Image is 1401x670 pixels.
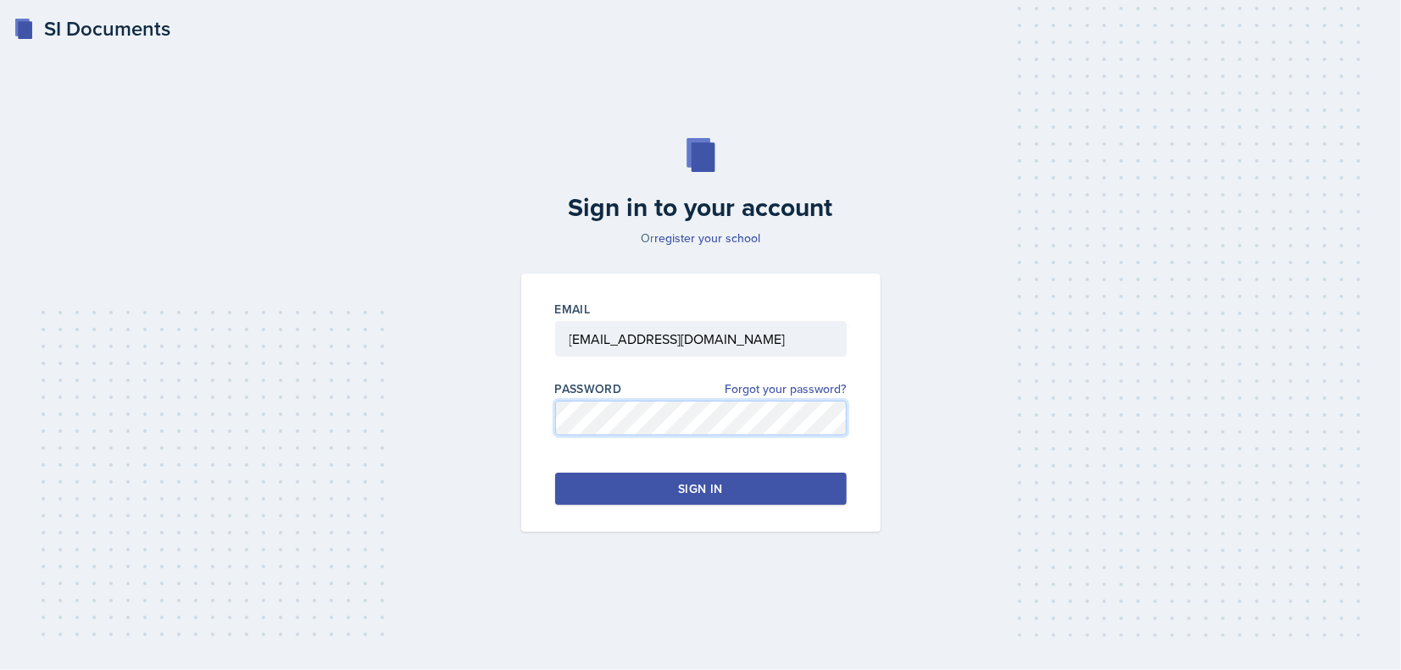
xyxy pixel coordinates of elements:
div: Sign in [678,480,722,497]
h2: Sign in to your account [511,192,891,223]
label: Password [555,380,622,397]
label: Email [555,301,591,318]
button: Sign in [555,473,847,505]
p: Or [511,230,891,246]
a: Forgot your password? [726,380,847,398]
input: Email [555,321,847,357]
a: SI Documents [14,14,170,44]
a: register your school [654,230,760,246]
